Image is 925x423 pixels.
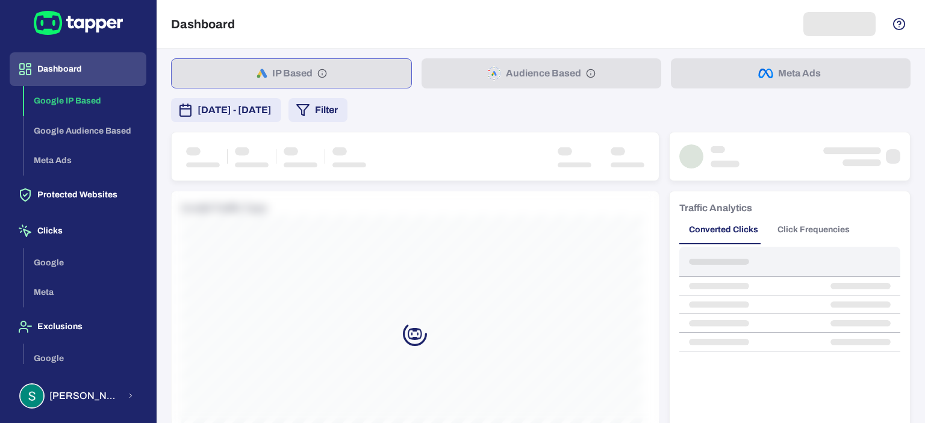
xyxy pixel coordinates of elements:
[10,214,146,248] button: Clicks
[679,201,752,215] h6: Traffic Analytics
[10,63,146,73] a: Dashboard
[10,321,146,331] a: Exclusions
[20,384,43,407] img: Stuart Parkin
[10,225,146,235] a: Clicks
[10,189,146,199] a: Protected Websites
[679,215,768,244] button: Converted Clicks
[10,52,146,86] button: Dashboard
[198,103,272,117] span: [DATE] - [DATE]
[171,98,281,122] button: [DATE] - [DATE]
[288,98,347,122] button: Filter
[171,17,235,31] h5: Dashboard
[10,178,146,212] button: Protected Websites
[10,378,146,413] button: Stuart Parkin[PERSON_NAME] [PERSON_NAME]
[10,310,146,344] button: Exclusions
[49,390,120,402] span: [PERSON_NAME] [PERSON_NAME]
[768,215,859,244] button: Click Frequencies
